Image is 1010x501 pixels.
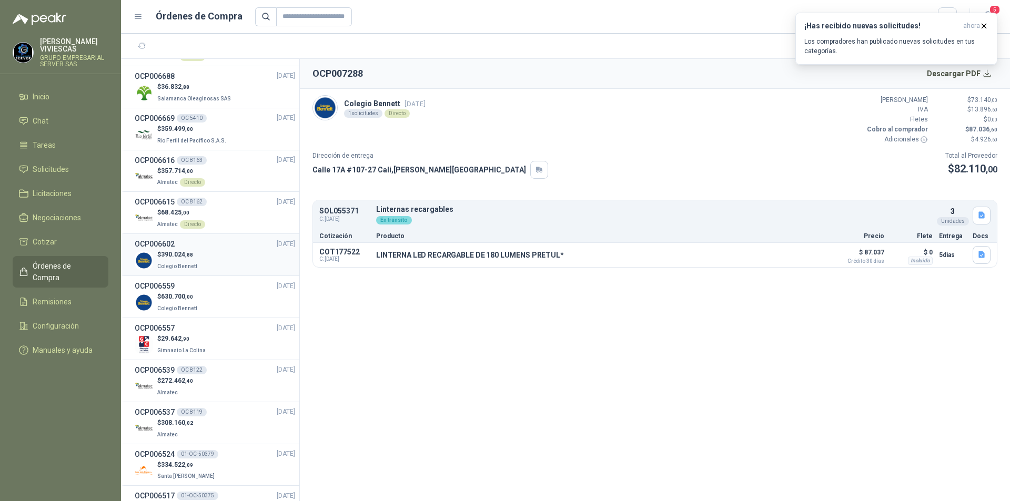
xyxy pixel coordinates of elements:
[157,96,231,101] span: Salamanca Oleaginosas SAS
[180,178,205,187] div: Directo
[277,197,295,207] span: [DATE]
[33,139,56,151] span: Tareas
[376,206,933,213] p: Linternas recargables
[954,162,997,175] span: 82.110
[971,106,997,113] span: 13.896
[13,316,108,336] a: Configuración
[135,406,295,439] a: OCP006537OC 8119[DATE] Company Logo$308.160,02Almatec
[185,420,193,426] span: ,02
[313,96,337,120] img: Company Logo
[157,124,228,134] p: $
[135,322,175,334] h3: OCP006557
[13,232,108,252] a: Cotizar
[135,335,153,354] img: Company Logo
[161,461,193,468] span: 334.522
[161,125,193,132] span: 359.499
[185,462,193,468] span: ,09
[986,165,997,175] span: ,00
[13,208,108,228] a: Negociaciones
[344,109,382,118] div: 1 solicitudes
[135,238,175,250] h3: OCP006602
[135,113,295,146] a: OCP006669OC 5410[DATE] Company Logo$359.499,00Rio Fertil del Pacífico S.A.S.
[33,115,48,127] span: Chat
[181,84,189,90] span: ,88
[135,364,295,397] a: OCP006539OC 8122[DATE] Company Logo$272.462,40Almatec
[157,460,217,470] p: $
[177,408,207,416] div: OC 8119
[13,340,108,360] a: Manuales y ayuda
[181,210,189,216] span: ,00
[135,113,175,124] h3: OCP006669
[939,233,966,239] p: Entrega
[157,54,178,59] span: Almatec
[989,5,1001,15] span: 5
[185,294,193,300] span: ,00
[177,450,218,458] div: 01-OC-50379
[13,256,108,288] a: Órdenes de Compra
[157,263,197,269] span: Colegio Bennett
[161,335,189,342] span: 29.642
[969,126,997,133] span: 87.036
[277,71,295,81] span: [DATE]
[157,334,208,344] p: $
[157,418,193,428] p: $
[277,449,295,459] span: [DATE]
[795,13,997,65] button: ¡Has recibido nuevas solicitudes!ahora Los compradores han publicado nuevas solicitudes en tus ca...
[177,492,218,500] div: 01-OC-50375
[135,209,153,228] img: Company Logo
[319,215,370,223] span: C: [DATE]
[177,156,207,165] div: OC 8163
[135,238,295,271] a: OCP006602[DATE] Company Logo$390.024,88Colegio Bennett
[157,250,199,260] p: $
[277,365,295,375] span: [DATE]
[161,167,193,175] span: 357.714
[185,126,193,132] span: ,00
[135,84,153,102] img: Company Logo
[157,473,215,479] span: Santa [PERSON_NAME]
[157,221,178,227] span: Almatec
[185,378,193,384] span: ,40
[975,136,997,143] span: 4.926
[991,107,997,113] span: ,60
[185,252,193,258] span: ,88
[945,161,997,177] p: $
[135,280,295,313] a: OCP006559[DATE] Company Logo$630.700,00Colegio Bennett
[991,137,997,142] span: ,60
[934,135,997,145] p: $
[135,251,153,270] img: Company Logo
[135,322,295,355] a: OCP006557[DATE] Company Logo$29.642,90Gimnasio La Colina
[376,251,564,259] p: LINTERNA LED RECARGABLE DE 180 LUMENS PRETUL*
[319,256,370,262] span: C: [DATE]
[865,105,928,115] p: IVA
[33,212,81,223] span: Negociaciones
[157,305,197,311] span: Colegio Bennett
[804,22,959,30] h3: ¡Has recibido nuevas solicitudes!
[135,461,153,479] img: Company Logo
[865,115,928,125] p: Fletes
[33,296,72,308] span: Remisiones
[13,111,108,131] a: Chat
[908,257,933,265] div: Incluido
[180,220,205,229] div: Directo
[33,344,93,356] span: Manuales y ayuda
[135,155,295,188] a: OCP006616OC 8163[DATE] Company Logo$357.714,00AlmatecDirecto
[135,280,175,292] h3: OCP006559
[405,100,426,108] span: [DATE]
[945,151,997,161] p: Total al Proveedor
[33,91,49,103] span: Inicio
[157,432,178,437] span: Almatec
[161,419,193,426] span: 308.160
[157,208,205,218] p: $
[934,105,997,115] p: $
[161,83,189,90] span: 36.832
[277,407,295,417] span: [DATE]
[177,366,207,374] div: OC 8122
[157,347,206,353] span: Gimnasio La Colina
[921,63,998,84] button: Descargar PDF
[963,22,980,30] span: ahora
[13,159,108,179] a: Solicitudes
[135,377,153,396] img: Company Logo
[13,292,108,312] a: Remisiones
[891,233,933,239] p: Flete
[33,163,69,175] span: Solicitudes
